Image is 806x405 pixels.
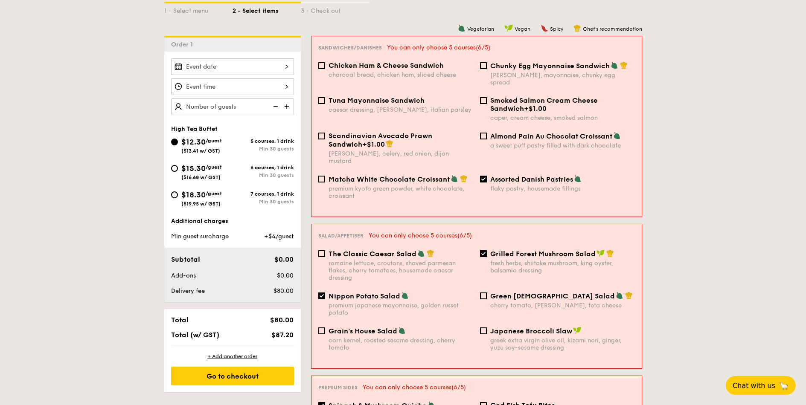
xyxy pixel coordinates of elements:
[171,287,205,295] span: Delivery fee
[171,331,219,339] span: Total (w/ GST)
[733,382,775,390] span: Chat with us
[490,185,635,192] div: flaky pastry, housemade fillings
[329,71,473,78] div: charcoal bread, chicken ham, sliced cheese
[171,125,218,133] span: High Tea Buffet
[274,255,294,263] span: $0.00
[171,353,294,360] div: + Add another order
[460,175,468,182] img: icon-chef-hat.a58ddaea.svg
[318,133,325,139] input: Scandinavian Avocado Prawn Sandwich+$1.00[PERSON_NAME], celery, red onion, dijon mustard
[417,249,425,257] img: icon-vegetarian.fe4039eb.svg
[181,190,206,200] span: $18.30
[490,175,573,183] span: Assorted Danish Pastries
[206,138,222,144] span: /guest
[329,337,473,351] div: corn kernel, roasted sesame dressing, cherry tomato
[362,140,385,148] span: +$1.00
[504,24,513,32] img: icon-vegan.f8ff3823.svg
[398,327,406,334] img: icon-vegetarian.fe4039eb.svg
[171,58,294,75] input: Event date
[274,287,294,295] span: $80.00
[329,175,450,183] span: Matcha White Chocolate Croissant
[171,316,189,324] span: Total
[480,327,487,334] input: Japanese Broccoli Slawgreek extra virgin olive oil, kizami nori, ginger, yuzu soy-sesame dressing
[490,62,610,70] span: Chunky Egg Mayonnaise Sandwich
[164,3,233,15] div: 1 - Select menu
[401,292,409,299] img: icon-vegetarian.fe4039eb.svg
[490,302,635,309] div: cherry tomato, [PERSON_NAME], feta cheese
[616,292,623,299] img: icon-vegetarian.fe4039eb.svg
[233,165,294,171] div: 6 courses, 1 drink
[181,174,221,180] span: ($16.68 w/ GST)
[329,185,473,200] div: premium kyoto green powder, white chocolate, croissant
[457,232,472,239] span: (6/5)
[427,249,434,257] img: icon-chef-hat.a58ddaea.svg
[281,98,294,115] img: icon-add.58712e84.svg
[490,142,635,149] div: a sweet puff pastry filled with dark chocolate
[233,138,294,144] div: 5 courses, 1 drink
[490,132,612,140] span: Almond Pain Au Chocolat Croissant
[318,62,325,69] input: Chicken Ham & Cheese Sandwichcharcoal bread, chicken ham, sliced cheese
[233,199,294,205] div: Min 30 guests
[386,140,393,148] img: icon-chef-hat.a58ddaea.svg
[480,62,487,69] input: Chunky Egg Mayonnaise Sandwich[PERSON_NAME], mayonnaise, chunky egg spread
[206,164,222,170] span: /guest
[318,45,382,51] span: Sandwiches/Danishes
[480,292,487,299] input: Green [DEMOGRAPHIC_DATA] Saladcherry tomato, [PERSON_NAME], feta cheese
[171,98,294,115] input: Number of guests
[596,249,605,257] img: icon-vegan.f8ff3823.svg
[490,250,596,258] span: Grilled Forest Mushroom Salad
[490,327,572,335] span: Japanese Broccoli Slaw
[233,3,301,15] div: 2 - Select items
[515,26,530,32] span: Vegan
[318,327,325,334] input: Grain's House Saladcorn kernel, roasted sesame dressing, cherry tomato
[233,146,294,152] div: Min 30 guests
[490,337,635,351] div: greek extra virgin olive oil, kizami nori, ginger, yuzu soy-sesame dressing
[270,316,294,324] span: $80.00
[583,26,642,32] span: Chef's recommendation
[318,292,325,299] input: Nippon Potato Saladpremium japanese mayonnaise, golden russet potato
[606,249,614,257] img: icon-chef-hat.a58ddaea.svg
[329,96,425,104] span: Tuna Mayonnaise Sandwich
[181,201,221,207] span: ($19.95 w/ GST)
[277,272,294,279] span: $0.00
[490,260,635,274] div: fresh herbs, shiitake mushroom, king oyster, balsamic dressing
[490,72,635,86] div: [PERSON_NAME], mayonnaise, chunky egg spread
[171,78,294,95] input: Event time
[329,302,473,316] div: premium japanese mayonnaise, golden russet potato
[181,164,206,173] span: $15.30
[369,232,472,239] span: You can only choose 5 courses
[480,250,487,257] input: Grilled Forest Mushroom Saladfresh herbs, shiitake mushroom, king oyster, balsamic dressing
[480,176,487,182] input: Assorted Danish Pastriesflaky pastry, housemade fillings
[611,61,618,69] img: icon-vegetarian.fe4039eb.svg
[726,376,796,395] button: Chat with us🦙
[480,133,487,139] input: Almond Pain Au Chocolat Croissanta sweet puff pastry filled with dark chocolate
[171,41,196,48] span: Order 1
[620,61,628,69] img: icon-chef-hat.a58ddaea.svg
[541,24,548,32] img: icon-spicy.37a8142b.svg
[329,106,473,113] div: caesar dressing, [PERSON_NAME], italian parsley
[387,44,490,51] span: You can only choose 5 courses
[573,327,582,334] img: icon-vegan.f8ff3823.svg
[451,175,458,182] img: icon-vegetarian.fe4039eb.svg
[181,148,220,154] span: ($13.41 w/ GST)
[524,104,547,113] span: +$1.00
[171,272,196,279] span: Add-ons
[625,292,633,299] img: icon-chef-hat.a58ddaea.svg
[233,172,294,178] div: Min 30 guests
[329,292,400,300] span: Nippon Potato Salad
[181,137,206,147] span: $12.30
[613,132,621,139] img: icon-vegetarian.fe4039eb.svg
[233,191,294,197] div: 7 courses, 1 drink
[171,191,178,198] input: $18.30/guest($19.95 w/ GST)7 courses, 1 drinkMin 30 guests
[268,98,281,115] img: icon-reduce.1d2dbef1.svg
[363,384,466,391] span: You can only choose 5 courses
[573,24,581,32] img: icon-chef-hat.a58ddaea.svg
[490,114,635,121] div: caper, cream cheese, smoked salmon
[329,150,473,165] div: [PERSON_NAME], celery, red onion, dijon mustard
[329,61,444,69] span: Chicken Ham & Cheese Sandwich
[171,139,178,145] input: $12.30/guest($13.41 w/ GST)5 courses, 1 drinkMin 30 guests
[264,233,294,240] span: +$4/guest
[271,331,294,339] span: $87.20
[550,26,563,32] span: Spicy
[171,233,229,240] span: Min guest surcharge
[329,327,397,335] span: Grain's House Salad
